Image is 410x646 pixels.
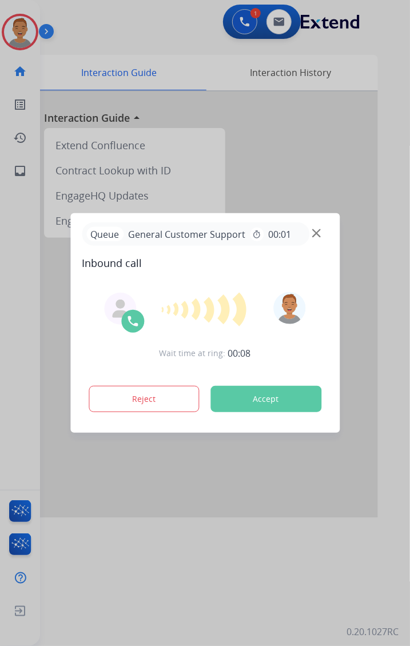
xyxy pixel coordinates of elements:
img: agent-avatar [111,300,129,318]
span: 00:08 [228,346,251,360]
span: Inbound call [82,255,328,271]
p: Queue [86,227,124,241]
img: avatar [274,292,306,324]
mat-icon: timer [252,230,261,239]
button: Accept [210,386,321,412]
span: Wait time at ring: [160,348,226,359]
img: call-icon [126,314,140,328]
img: close-button [312,229,321,238]
button: Reject [89,386,200,412]
p: 0.20.1027RC [347,625,399,639]
span: 00:01 [268,228,291,241]
span: General Customer Support [124,228,250,241]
